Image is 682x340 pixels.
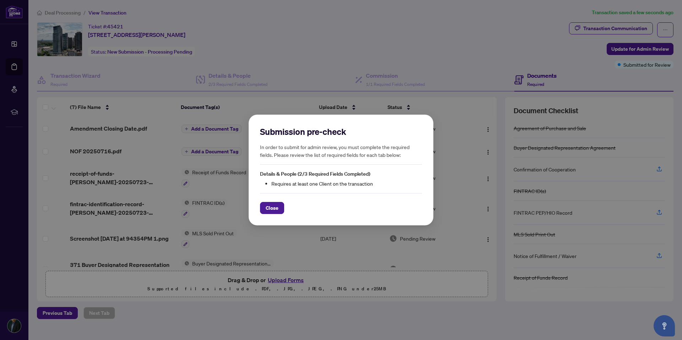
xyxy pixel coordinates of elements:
span: Close [266,202,278,214]
h5: In order to submit for admin review, you must complete the required fields. Please review the lis... [260,143,422,159]
h2: Submission pre-check [260,126,422,137]
button: Close [260,202,284,214]
span: Details & People (2/3 Required Fields Completed) [260,171,370,177]
button: Open asap [654,315,675,336]
li: Requires at least one Client on the transaction [271,180,422,187]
